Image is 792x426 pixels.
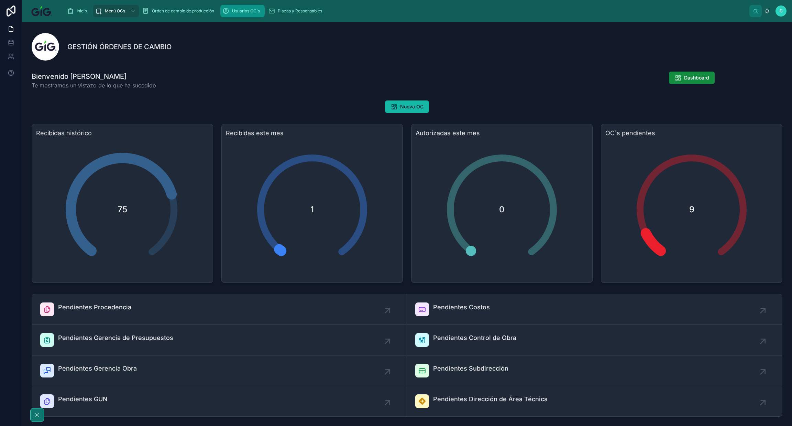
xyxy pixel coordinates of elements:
[407,355,782,386] a: Pendientes Subdirección
[407,325,782,355] a: Pendientes Control de Obra
[433,333,516,343] span: Pendientes Control de Obra
[780,8,783,14] span: D
[152,8,214,14] span: Orden de cambio de producción
[407,294,782,325] a: Pendientes Costos
[433,394,548,404] span: Pendientes Dirección de Área Técnica
[433,302,490,312] span: Pendientes Costos
[232,8,260,14] span: Usuarios OC´s
[65,5,92,17] a: Inicio
[58,364,137,373] span: Pendientes Gerencia Obra
[310,204,314,215] span: 1
[416,128,588,138] h3: Autorizadas este mes
[220,5,265,17] a: Usuarios OC´s
[32,294,407,325] a: Pendientes Procedencia
[226,128,398,138] h3: Recibidas este mes
[605,128,778,138] h3: OC´s pendientes
[684,74,709,81] span: Dashboard
[58,394,108,404] span: Pendientes GUN
[407,386,782,416] a: Pendientes Dirección de Área Técnica
[105,8,125,14] span: Menú OCs
[58,333,173,343] span: Pendientes Gerencia de Presupuestos
[433,364,508,373] span: Pendientes Subdirección
[385,100,429,113] button: Nueva OC
[32,355,407,386] a: Pendientes Gerencia Obra
[62,3,749,19] div: scrollable content
[140,5,219,17] a: Orden de cambio de producción
[36,128,209,138] h3: Recibidas histórico
[278,8,322,14] span: Plazas y Responsables
[266,5,327,17] a: Plazas y Responsables
[58,302,131,312] span: Pendientes Procedencia
[77,8,87,14] span: Inicio
[27,6,56,17] img: App logo
[400,103,423,110] span: Nueva OC
[499,204,505,215] span: 0
[32,72,156,81] h1: Bienvenido [PERSON_NAME]
[689,204,694,215] span: 9
[67,42,172,52] h1: GESTIÓN ÓRDENES DE CAMBIO
[32,325,407,355] a: Pendientes Gerencia de Presupuestos
[32,386,407,416] a: Pendientes GUN
[93,5,139,17] a: Menú OCs
[32,81,156,89] span: Te mostramos un vistazo de lo que ha sucedido
[669,72,715,84] button: Dashboard
[118,204,127,215] span: 75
